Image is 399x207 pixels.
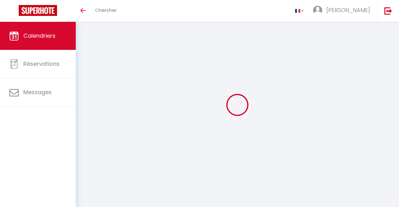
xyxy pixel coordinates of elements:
[326,6,370,14] span: [PERSON_NAME]
[23,88,52,96] span: Messages
[384,7,392,15] img: logout
[23,32,55,40] span: Calendriers
[19,5,57,16] img: Super Booking
[23,60,60,68] span: Réservations
[313,6,322,15] img: ...
[95,7,117,13] span: Chercher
